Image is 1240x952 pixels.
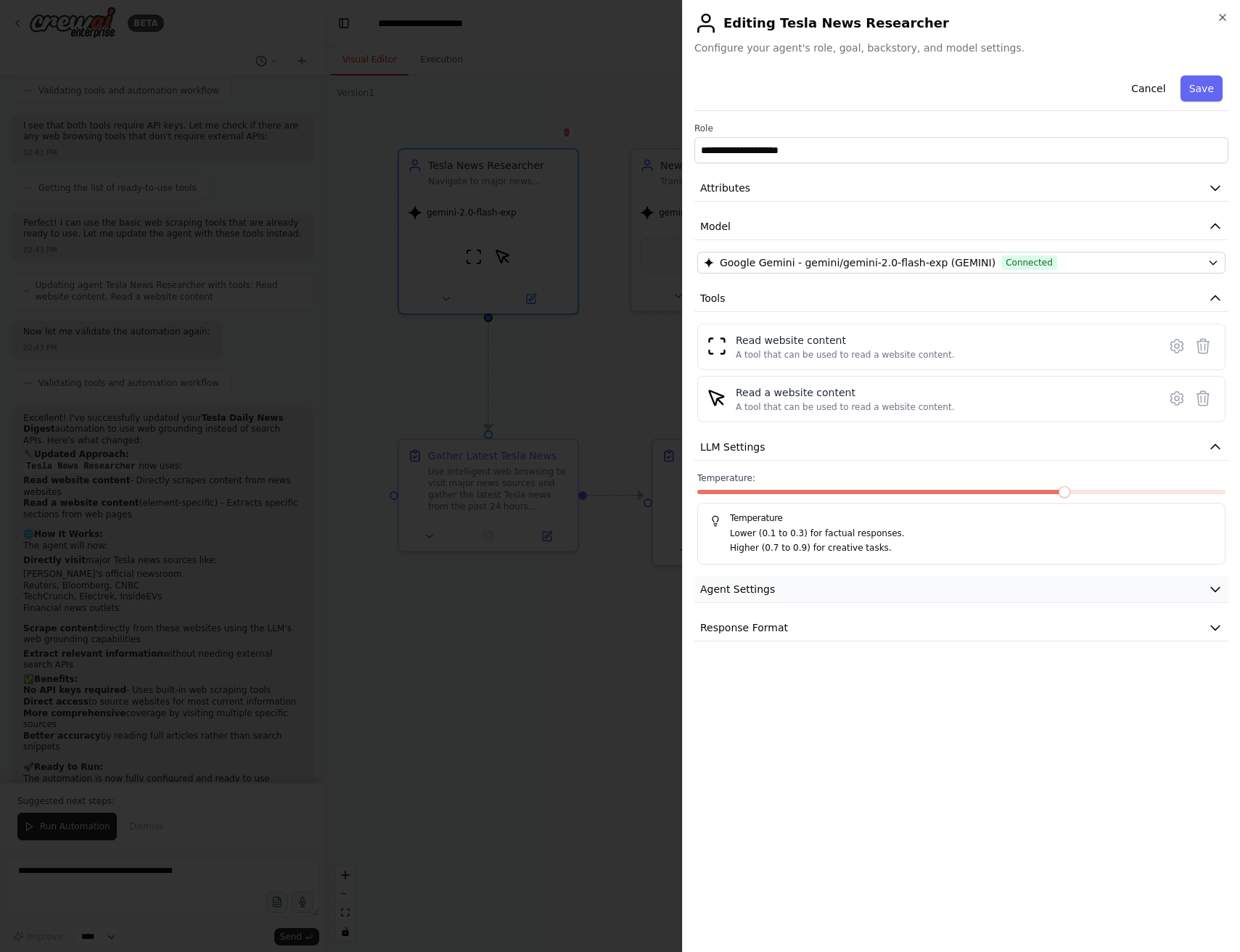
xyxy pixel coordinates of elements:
[694,12,1228,35] h2: Editing Tesla News Researcher
[694,434,1228,461] button: LLM Settings
[730,527,1213,541] p: Lower (0.1 to 0.3) for factual responses.
[1181,75,1223,102] button: Save
[697,252,1225,274] button: Google Gemini - gemini/gemini-2.0-flash-exp (GEMINI)Connected
[736,385,955,400] div: Read a website content
[694,175,1228,202] button: Attributes
[710,512,1213,524] h5: Temperature
[1190,333,1216,359] button: Delete tool
[730,541,1213,556] p: Higher (0.7 to 0.9) for creative tasks.
[707,388,727,409] img: ScrapeElementFromWebsiteTool
[694,285,1228,312] button: Tools
[1122,75,1174,102] button: Cancel
[736,333,955,348] div: Read website content
[700,582,775,596] span: Agent Settings
[707,336,727,356] img: ScrapeWebsiteTool
[700,219,731,234] span: Model
[694,213,1228,240] button: Model
[694,123,1228,134] label: Role
[694,615,1228,641] button: Response Format
[700,440,765,454] span: LLM Settings
[697,472,755,484] span: Temperature:
[736,349,955,361] div: A tool that can be used to read a website content.
[1001,255,1057,270] span: Connected
[700,181,750,195] span: Attributes
[700,620,788,635] span: Response Format
[736,401,955,413] div: A tool that can be used to read a website content.
[700,291,726,305] span: Tools
[694,576,1228,603] button: Agent Settings
[720,255,995,270] span: Google Gemini - gemini/gemini-2.0-flash-exp (GEMINI)
[1164,385,1190,411] button: Configure tool
[694,41,1228,55] span: Configure your agent's role, goal, backstory, and model settings.
[1190,385,1216,411] button: Delete tool
[1164,333,1190,359] button: Configure tool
